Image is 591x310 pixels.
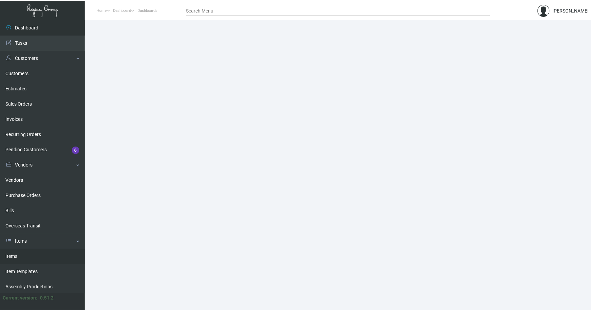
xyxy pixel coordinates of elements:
span: Home [97,8,107,13]
div: Current version: [3,294,37,302]
span: Dashboards [138,8,157,13]
span: Dashboard [113,8,131,13]
div: [PERSON_NAME] [552,7,589,15]
div: 0.51.2 [40,294,54,302]
img: admin@bootstrapmaster.com [537,5,550,17]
